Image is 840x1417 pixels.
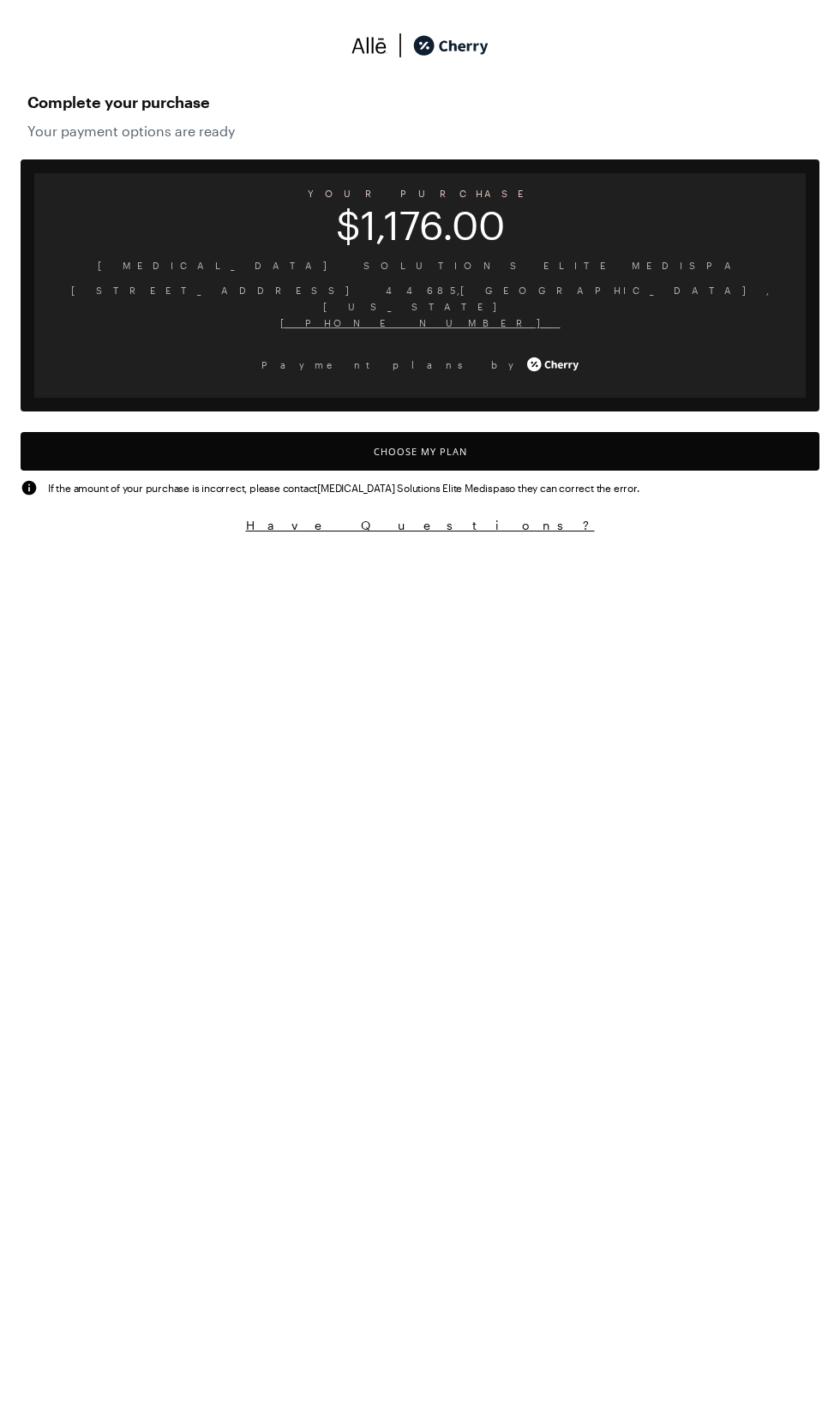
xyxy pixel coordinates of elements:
button: Have Questions? [21,517,819,533]
span: [MEDICAL_DATA] Solutions Elite Medispa [48,257,792,273]
img: svg%3e [21,479,38,496]
span: Your payment options are ready [27,123,813,139]
img: cherry_black_logo-DrOE_MJI.svg [413,33,489,58]
img: cherry_white_logo-JPerc-yG.svg [527,351,579,377]
span: If the amount of your purchase is incorrect, please contact [MEDICAL_DATA] Solutions Elite Medisp... [48,480,639,495]
img: svg%3e [387,33,413,58]
span: [STREET_ADDRESS] 44685 , [GEOGRAPHIC_DATA] , [US_STATE] [48,282,792,315]
span: [PHONE_NUMBER] [48,315,792,331]
span: YOUR PURCHASE [34,182,806,205]
img: svg%3e [351,33,387,58]
button: Choose My Plan [21,432,819,471]
span: Payment plans by [261,357,524,373]
span: Complete your purchase [27,88,813,116]
span: $1,176.00 [34,213,806,237]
